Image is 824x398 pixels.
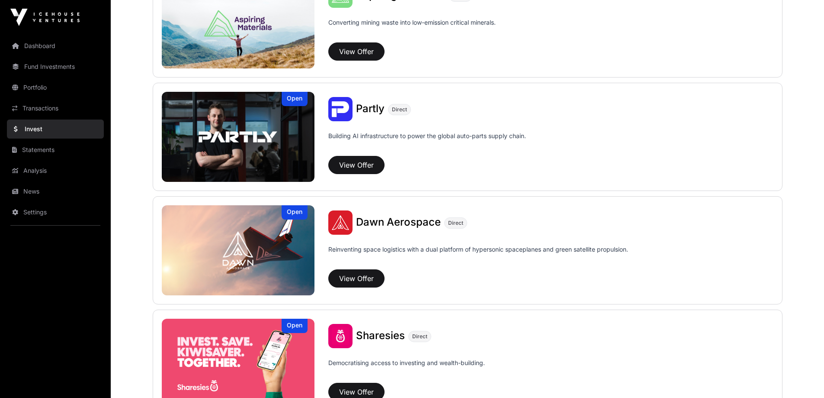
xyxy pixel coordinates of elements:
a: News [7,182,104,201]
a: Fund Investments [7,57,104,76]
span: Partly [356,102,385,115]
p: Reinventing space logistics with a dual platform of hypersonic spaceplanes and green satellite pr... [328,245,628,266]
p: Building AI infrastructure to power the global auto-parts supply chain. [328,132,526,152]
iframe: Chat Widget [781,356,824,398]
a: Sharesies [356,330,405,342]
a: Settings [7,203,104,222]
a: Partly [356,104,385,115]
img: Dawn Aerospace [162,205,315,295]
span: Direct [392,106,407,113]
a: Dawn Aerospace [356,217,441,228]
a: Statements [7,140,104,159]
a: Invest [7,120,104,139]
p: Democratising access to investing and wealth-building. [328,359,485,379]
img: Sharesies [328,324,353,348]
span: Dawn Aerospace [356,216,441,228]
div: Open [282,92,308,106]
a: PartlyOpen [162,92,315,182]
button: View Offer [328,42,385,61]
img: Partly [328,97,353,121]
button: View Offer [328,269,385,288]
span: Sharesies [356,329,405,342]
a: Transactions [7,99,104,118]
img: Dawn Aerospace [328,210,353,235]
span: Direct [448,220,463,227]
a: Analysis [7,161,104,180]
img: Partly [162,92,315,182]
button: View Offer [328,156,385,174]
img: Icehouse Ventures Logo [10,9,80,26]
span: Direct [412,333,427,340]
div: Open [282,205,308,220]
a: Dashboard [7,36,104,55]
div: Open [282,319,308,333]
a: Dawn AerospaceOpen [162,205,315,295]
p: Converting mining waste into low-emission critical minerals. [328,18,496,39]
a: Portfolio [7,78,104,97]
